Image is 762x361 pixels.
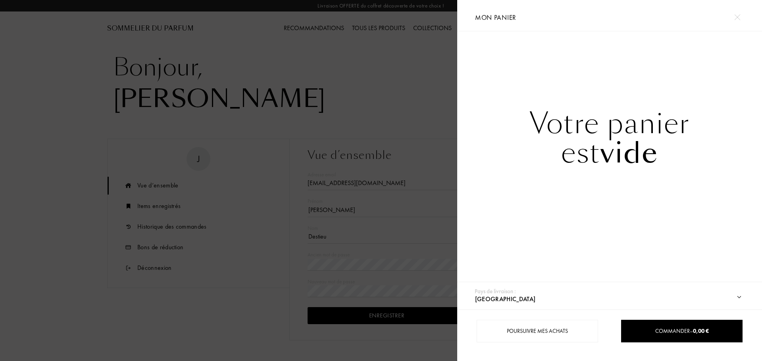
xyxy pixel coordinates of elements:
[477,320,598,342] div: Poursuivre mes achats
[475,287,516,296] div: Pays de livraison :
[734,14,740,20] img: cross.svg
[693,327,709,334] span: 0,00 €
[600,134,658,172] span: vide
[457,109,762,168] div: Votre panier est
[622,327,742,335] div: Commander –
[475,13,516,22] span: Mon panier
